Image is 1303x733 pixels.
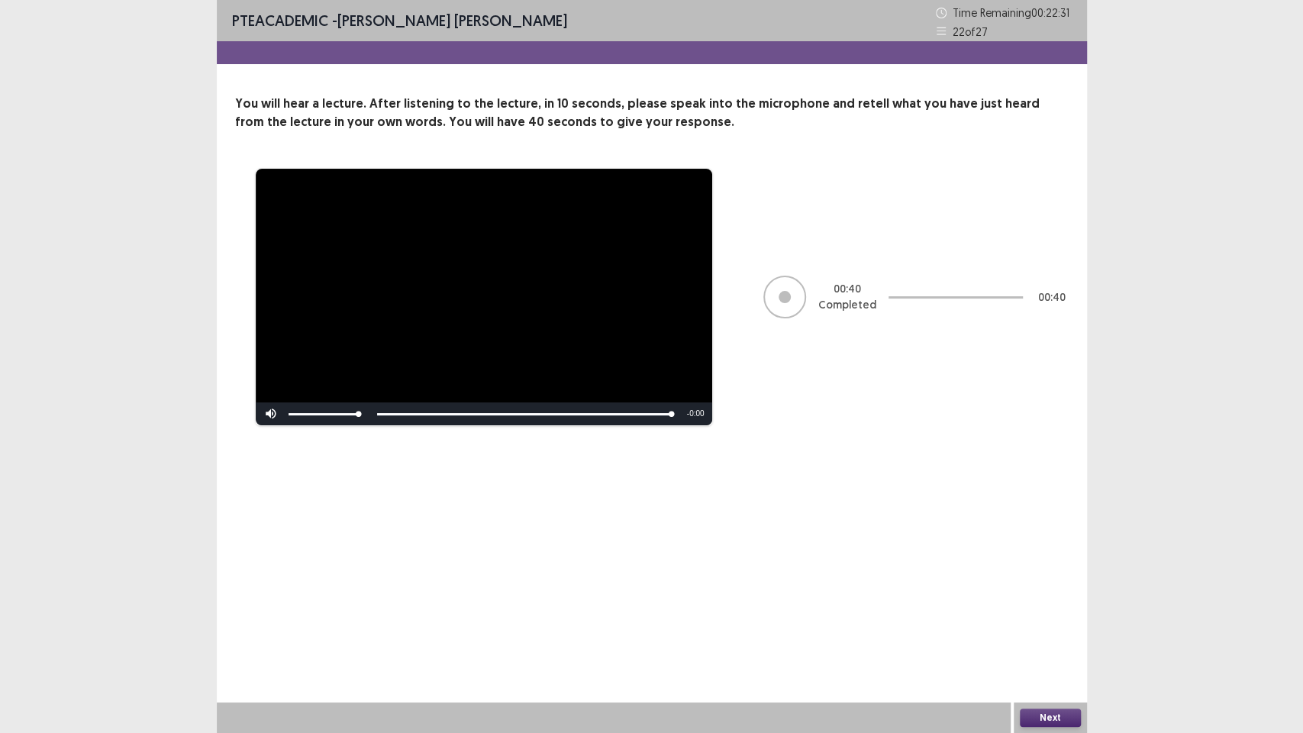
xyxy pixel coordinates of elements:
[1038,289,1066,305] p: 00 : 40
[1020,709,1081,727] button: Next
[953,24,988,40] p: 22 of 27
[953,5,1072,21] p: Time Remaining 00 : 22 : 31
[289,413,358,415] div: Volume Level
[232,11,328,30] span: PTE academic
[235,95,1069,131] p: You will hear a lecture. After listening to the lecture, in 10 seconds, please speak into the mic...
[256,402,286,425] button: Mute
[834,281,861,297] p: 00 : 40
[687,409,689,418] span: -
[232,9,567,32] p: - [PERSON_NAME] [PERSON_NAME]
[256,169,712,425] div: Video Player
[818,297,876,313] p: Completed
[689,409,704,418] span: 0:00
